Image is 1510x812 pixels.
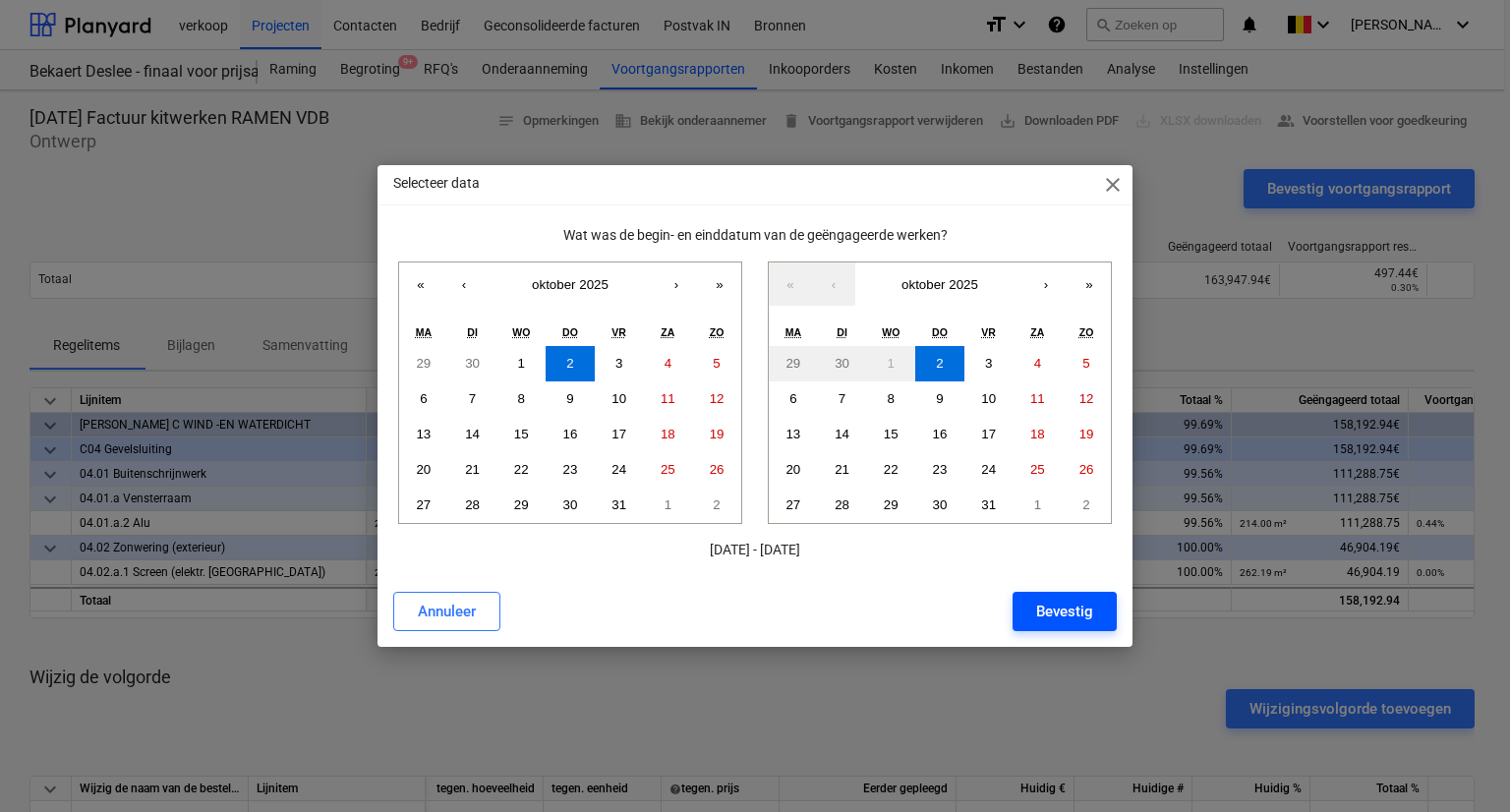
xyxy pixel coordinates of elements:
[399,452,448,488] button: 20 oktober 2025
[981,391,996,406] abbr: 10 oktober 2025
[467,326,478,338] abbr: dinsdag
[888,356,895,371] abbr: 1 oktober 2025
[399,381,448,417] button: 6 oktober 2025
[933,497,948,512] abbr: 30 oktober 2025
[644,381,693,417] button: 11 oktober 2025
[1079,462,1094,477] abbr: 26 oktober 2025
[769,381,818,417] button: 6 oktober 2025
[964,346,1014,381] button: 3 oktober 2025
[866,488,915,523] button: 29 oktober 2025
[964,417,1014,452] button: 17 oktober 2025
[818,417,867,452] button: 14 oktober 2025
[698,262,741,306] button: »
[595,488,644,523] button: 31 oktober 2025
[932,326,948,338] abbr: donderdag
[465,427,480,441] abbr: 14 oktober 2025
[1412,718,1510,812] iframe: Chat Widget
[532,277,609,292] span: oktober 2025
[769,417,818,452] button: 13 oktober 2025
[1412,718,1510,812] div: Chatwidget
[665,356,671,371] abbr: 4 oktober 2025
[518,391,525,406] abbr: 8 oktober 2025
[769,488,818,523] button: 27 oktober 2025
[448,417,497,452] button: 14 oktober 2025
[710,427,725,441] abbr: 19 oktober 2025
[661,391,675,406] abbr: 11 oktober 2025
[866,452,915,488] button: 22 oktober 2025
[888,391,895,406] abbr: 8 oktober 2025
[1030,462,1045,477] abbr: 25 oktober 2025
[1014,488,1063,523] button: 1 november 2025
[1030,326,1044,338] abbr: zaterdag
[416,326,432,338] abbr: maandag
[1082,356,1089,371] abbr: 5 oktober 2025
[1036,599,1093,624] div: Bevestig
[496,346,546,381] button: 1 oktober 2025
[866,381,915,417] button: 8 oktober 2025
[416,427,431,441] abbr: 13 oktober 2025
[465,356,480,371] abbr: 30 september 2025
[546,417,595,452] button: 16 oktober 2025
[399,488,448,523] button: 27 oktober 2025
[769,452,818,488] button: 20 oktober 2025
[644,417,693,452] button: 18 oktober 2025
[936,391,943,406] abbr: 9 oktober 2025
[448,381,497,417] button: 7 oktober 2025
[399,417,448,452] button: 13 oktober 2025
[566,391,573,406] abbr: 9 oktober 2025
[644,452,693,488] button: 25 oktober 2025
[486,262,655,306] button: oktober 2025
[393,173,480,194] p: Selecteer data
[818,488,867,523] button: 28 oktober 2025
[837,326,847,338] abbr: dinsdag
[1079,326,1094,338] abbr: zondag
[692,417,741,452] button: 19 oktober 2025
[416,497,431,512] abbr: 27 oktober 2025
[563,497,578,512] abbr: 30 oktober 2025
[420,391,427,406] abbr: 6 oktober 2025
[1079,391,1094,406] abbr: 12 oktober 2025
[418,599,476,624] div: Annuleer
[936,356,943,371] abbr: 2 oktober 2025
[818,381,867,417] button: 7 oktober 2025
[710,326,725,338] abbr: zondag
[448,488,497,523] button: 28 oktober 2025
[611,427,626,441] abbr: 17 oktober 2025
[1062,346,1111,381] button: 5 oktober 2025
[839,391,845,406] abbr: 7 oktober 2025
[884,462,899,477] abbr: 22 oktober 2025
[546,452,595,488] button: 23 oktober 2025
[546,488,595,523] button: 30 oktober 2025
[496,381,546,417] button: 8 oktober 2025
[514,427,529,441] abbr: 15 oktober 2025
[595,452,644,488] button: 24 oktober 2025
[901,277,978,292] span: oktober 2025
[835,356,849,371] abbr: 30 september 2025
[546,381,595,417] button: 9 oktober 2025
[1014,452,1063,488] button: 25 oktober 2025
[812,262,855,306] button: ‹
[915,488,964,523] button: 30 oktober 2025
[465,497,480,512] abbr: 28 oktober 2025
[915,417,964,452] button: 16 oktober 2025
[835,427,849,441] abbr: 14 oktober 2025
[661,427,675,441] abbr: 18 oktober 2025
[710,462,725,477] abbr: 26 oktober 2025
[818,346,867,381] button: 30 september 2025
[496,488,546,523] button: 29 oktober 2025
[611,497,626,512] abbr: 31 oktober 2025
[512,326,530,338] abbr: woensdag
[442,262,486,306] button: ‹
[615,356,622,371] abbr: 3 oktober 2025
[665,497,671,512] abbr: 1 november 2025
[448,452,497,488] button: 21 oktober 2025
[661,462,675,477] abbr: 25 oktober 2025
[964,452,1014,488] button: 24 oktober 2025
[835,462,849,477] abbr: 21 oktober 2025
[835,497,849,512] abbr: 28 oktober 2025
[393,540,1117,560] p: [DATE] - [DATE]
[546,346,595,381] button: 2 oktober 2025
[981,427,996,441] abbr: 17 oktober 2025
[563,427,578,441] abbr: 16 oktober 2025
[710,391,725,406] abbr: 12 oktober 2025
